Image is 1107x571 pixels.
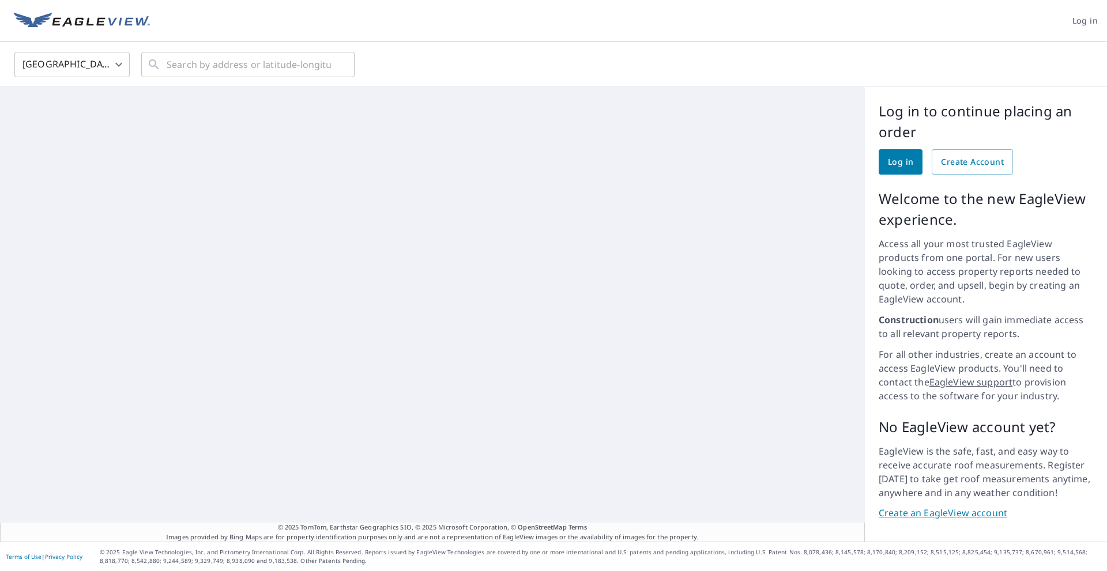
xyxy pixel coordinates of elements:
img: EV Logo [14,13,150,30]
a: Log in [879,149,922,175]
span: Create Account [941,155,1004,169]
p: EagleView is the safe, fast, and easy way to receive accurate roof measurements. Register [DATE] ... [879,444,1093,500]
span: © 2025 TomTom, Earthstar Geographics SIO, © 2025 Microsoft Corporation, © [278,523,588,532]
a: Terms of Use [6,553,42,561]
p: | [6,553,82,560]
p: For all other industries, create an account to access EagleView products. You'll need to contact ... [879,347,1093,403]
span: Log in [1072,14,1098,28]
div: [GEOGRAPHIC_DATA] [14,48,130,81]
input: Search by address or latitude-longitude [167,48,331,81]
p: Log in to continue placing an order [879,101,1093,142]
p: Access all your most trusted EagleView products from one portal. For new users looking to access ... [879,237,1093,306]
a: Terms [568,523,588,531]
a: Privacy Policy [45,553,82,561]
strong: Construction [879,313,939,326]
p: Welcome to the new EagleView experience. [879,188,1093,230]
span: Log in [888,155,913,169]
a: Create Account [932,149,1013,175]
p: © 2025 Eagle View Technologies, Inc. and Pictometry International Corp. All Rights Reserved. Repo... [100,548,1101,565]
p: users will gain immediate access to all relevant property reports. [879,313,1093,341]
a: OpenStreetMap [518,523,566,531]
p: No EagleView account yet? [879,417,1093,437]
a: Create an EagleView account [879,506,1093,520]
a: EagleView support [929,376,1013,388]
